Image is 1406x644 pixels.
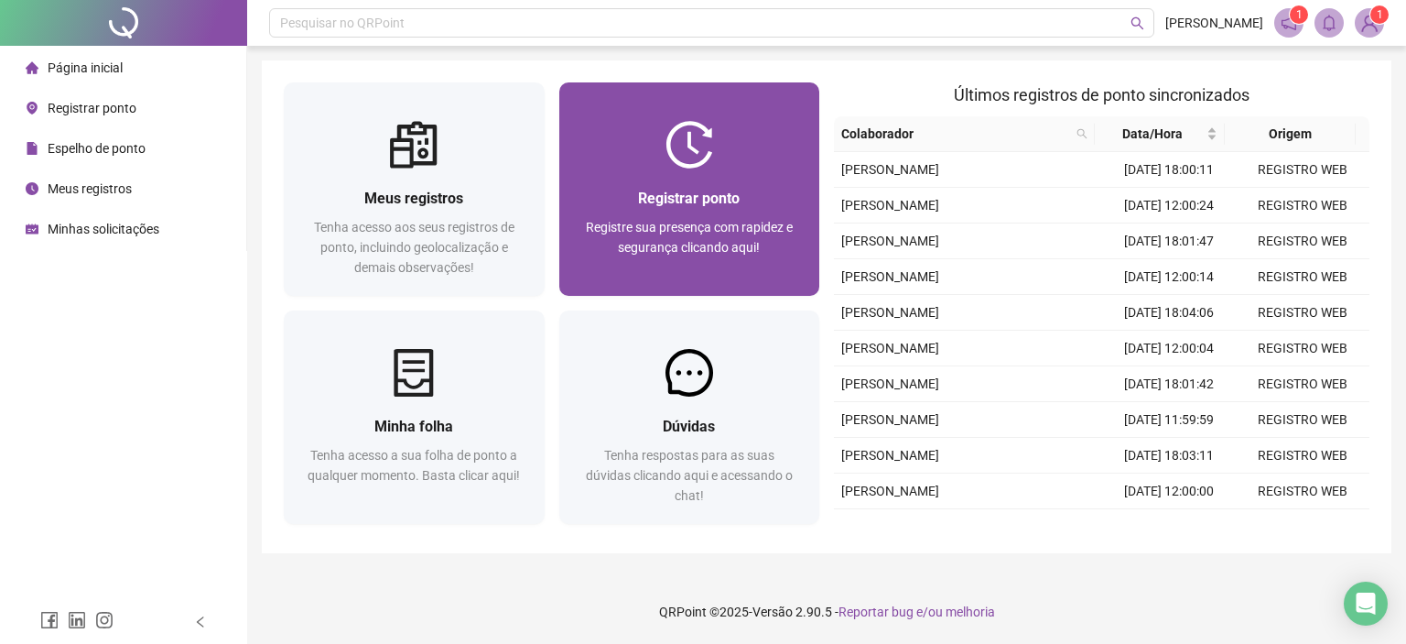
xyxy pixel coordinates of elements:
[559,82,820,296] a: Registrar pontoRegistre sua presença com rapidez e segurança clicando aqui!
[26,102,38,115] span: environment
[841,305,939,320] span: [PERSON_NAME]
[68,611,86,629] span: linkedin
[1236,331,1369,366] td: REGISTRO WEB
[1102,438,1236,474] td: [DATE] 18:03:11
[1225,116,1355,152] th: Origem
[841,448,939,463] span: [PERSON_NAME]
[284,311,545,524] a: Minha folhaTenha acesso a sua folha de ponto a qualquer momento. Basta clicar aqui!
[841,234,939,248] span: [PERSON_NAME]
[954,85,1249,104] span: Últimos registros de ponto sincronizados
[841,412,939,427] span: [PERSON_NAME]
[559,311,820,524] a: DúvidasTenha respostas para as suas dúvidas clicando aqui e acessando o chat!
[586,448,793,503] span: Tenha respostas para as suas dúvidas clicando aqui e acessando o chat!
[48,141,146,156] span: Espelho de ponto
[841,162,939,177] span: [PERSON_NAME]
[1236,224,1369,259] td: REGISTRO WEB
[1130,16,1144,30] span: search
[1290,5,1308,24] sup: 1
[1102,224,1236,259] td: [DATE] 18:01:47
[194,616,207,628] span: left
[364,190,463,207] span: Meus registros
[1076,128,1087,139] span: search
[1356,9,1383,37] img: 91589
[48,181,132,196] span: Meus registros
[1102,188,1236,224] td: [DATE] 12:00:24
[1102,474,1236,509] td: [DATE] 12:00:00
[308,448,520,483] span: Tenha acesso a sua folha de ponto a qualquer momento. Basta clicar aqui!
[1102,402,1236,438] td: [DATE] 11:59:59
[1102,152,1236,188] td: [DATE] 18:00:11
[26,61,38,74] span: home
[1344,582,1388,626] div: Open Intercom Messenger
[1095,116,1225,152] th: Data/Hora
[1236,188,1369,224] td: REGISTRO WEB
[1102,259,1236,295] td: [DATE] 12:00:14
[838,605,995,619] span: Reportar bug e/ou melhoria
[841,124,1069,144] span: Colaborador
[841,341,939,355] span: [PERSON_NAME]
[1073,120,1091,147] span: search
[1321,15,1337,31] span: bell
[26,182,38,195] span: clock-circle
[752,605,793,619] span: Versão
[374,418,453,435] span: Minha folha
[1236,366,1369,402] td: REGISTRO WEB
[48,60,123,75] span: Página inicial
[1377,8,1383,21] span: 1
[841,269,939,284] span: [PERSON_NAME]
[1236,509,1369,545] td: REGISTRO WEB
[314,220,514,275] span: Tenha acesso aos seus registros de ponto, incluindo geolocalização e demais observações!
[841,377,939,391] span: [PERSON_NAME]
[1281,15,1297,31] span: notification
[841,484,939,498] span: [PERSON_NAME]
[95,611,114,629] span: instagram
[26,223,38,235] span: schedule
[1236,152,1369,188] td: REGISTRO WEB
[1102,331,1236,366] td: [DATE] 12:00:04
[1102,366,1236,402] td: [DATE] 18:01:42
[284,82,545,296] a: Meus registrosTenha acesso aos seus registros de ponto, incluindo geolocalização e demais observa...
[663,418,715,435] span: Dúvidas
[1296,8,1303,21] span: 1
[40,611,59,629] span: facebook
[1236,438,1369,474] td: REGISTRO WEB
[638,190,740,207] span: Registrar ponto
[1102,124,1203,144] span: Data/Hora
[841,198,939,213] span: [PERSON_NAME]
[1102,295,1236,331] td: [DATE] 18:04:06
[1236,402,1369,438] td: REGISTRO WEB
[1236,474,1369,509] td: REGISTRO WEB
[1236,295,1369,331] td: REGISTRO WEB
[247,580,1406,644] footer: QRPoint © 2025 - 2.90.5 -
[1370,5,1389,24] sup: Atualize o seu contato no menu Meus Dados
[586,220,793,255] span: Registre sua presença com rapidez e segurança clicando aqui!
[48,101,136,115] span: Registrar ponto
[1165,13,1263,33] span: [PERSON_NAME]
[1236,259,1369,295] td: REGISTRO WEB
[48,222,159,236] span: Minhas solicitações
[26,142,38,155] span: file
[1102,509,1236,545] td: [DATE] 18:01:13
